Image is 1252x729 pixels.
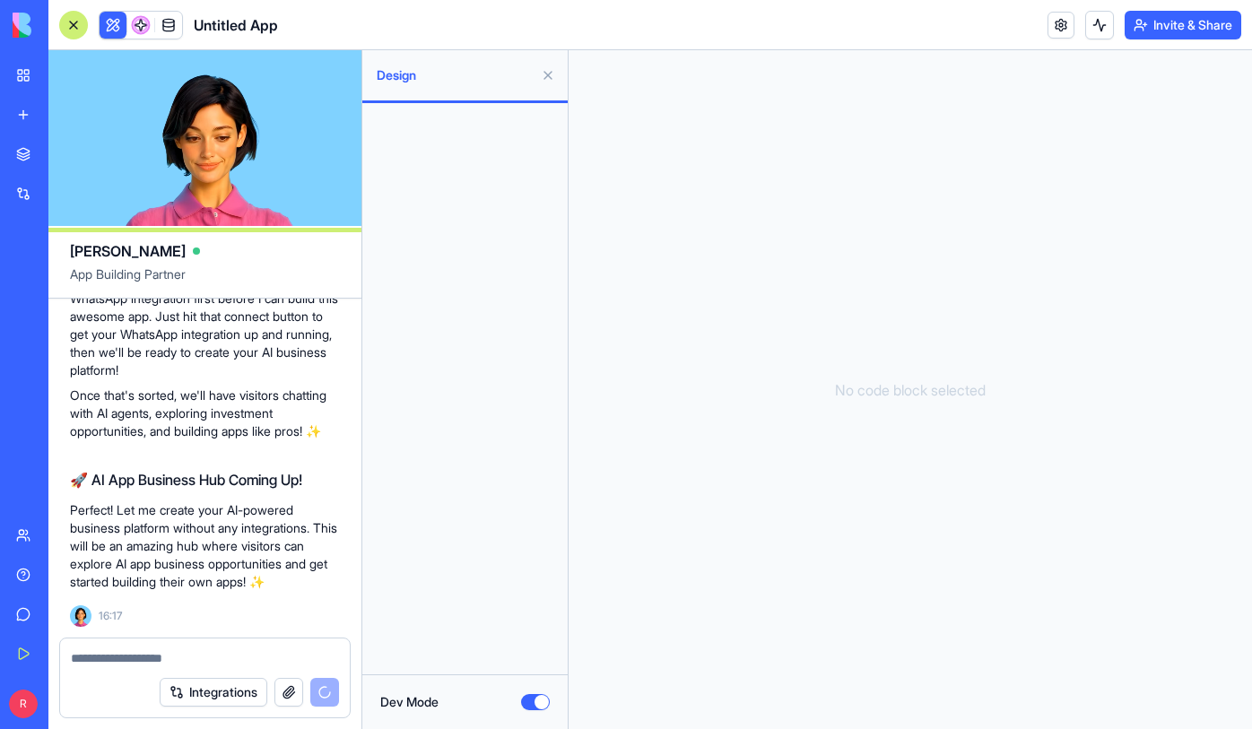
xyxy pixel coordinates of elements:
[194,14,278,36] span: Untitled App
[70,469,340,490] h2: 🚀 AI App Business Hub Coming Up!
[70,386,340,440] p: Once that's sorted, we'll have visitors chatting with AI agents, exploring investment opportuniti...
[70,272,340,379] p: Oops! 📱 Looks like you need to connect your WhatsApp integration first before I can build this aw...
[70,265,340,298] span: App Building Partner
[380,693,439,711] label: Dev Mode
[13,13,124,38] img: logo
[160,678,267,707] button: Integrations
[70,605,91,627] img: Ella_00000_wcx2te.png
[99,609,122,623] span: 16:17
[835,379,986,401] p: No code block selected
[70,501,340,591] p: Perfect! Let me create your AI-powered business platform without any integrations. This will be a...
[377,66,534,84] span: Design
[1125,11,1241,39] button: Invite & Share
[70,240,186,262] span: [PERSON_NAME]
[9,690,38,718] span: R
